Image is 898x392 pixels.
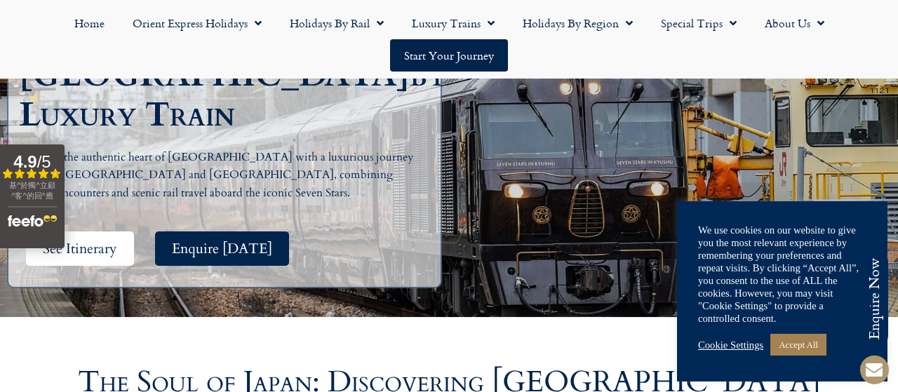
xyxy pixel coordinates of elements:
a: Holidays by Rail [276,7,398,39]
a: Holidays by Region [509,7,647,39]
a: Start your Journey [390,39,508,72]
span: See Itinerary [43,240,117,257]
a: Accept All [770,334,826,356]
span: Enquire [DATE] [172,240,272,257]
a: Enquire [DATE] [155,231,289,266]
a: Home [60,7,119,39]
p: Discover the authentic heart of [GEOGRAPHIC_DATA] with a luxurious journey through [GEOGRAPHIC_DA... [19,149,419,203]
a: Luxury Trains [398,7,509,39]
nav: Menu [7,7,891,72]
a: Cookie Settings [698,339,763,351]
span: by Luxury Train [19,52,446,137]
a: About Us [751,7,838,39]
a: See Itinerary [26,231,134,266]
a: Special Trips [647,7,751,39]
a: Orient Express Holidays [119,7,276,39]
div: We use cookies on our website to give you the most relevant experience by remembering your prefer... [698,224,866,325]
